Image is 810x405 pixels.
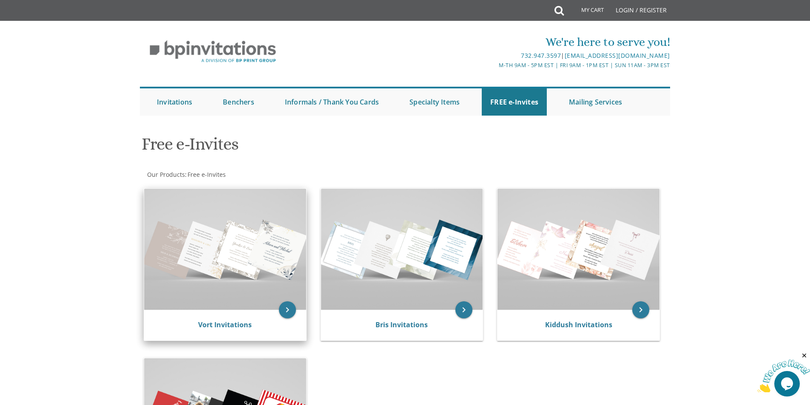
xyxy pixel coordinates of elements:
[142,135,489,160] h1: Free e-Invites
[198,320,252,329] a: Vort Invitations
[560,88,631,116] a: Mailing Services
[521,51,561,59] a: 732.947.3597
[146,170,185,178] a: Our Products
[276,88,387,116] a: Informals / Thank You Cards
[140,34,286,69] img: BP Invitation Loft
[148,88,201,116] a: Invitations
[455,301,472,318] a: keyboard_arrow_right
[632,301,649,318] a: keyboard_arrow_right
[565,51,670,59] a: [EMAIL_ADDRESS][DOMAIN_NAME]
[545,320,612,329] a: Kiddush Invitations
[563,1,610,22] a: My Cart
[321,189,483,310] img: Bris Invitations
[317,61,670,70] div: M-Th 9am - 5pm EST | Fri 9am - 1pm EST | Sun 11am - 3pm EST
[482,88,547,116] a: FREE e-Invites
[317,51,670,61] div: |
[279,301,296,318] a: keyboard_arrow_right
[140,170,405,179] div: :
[144,189,306,310] img: Vort Invitations
[497,189,659,310] img: Kiddush Invitations
[214,88,263,116] a: Benchers
[317,34,670,51] div: We're here to serve you!
[375,320,428,329] a: Bris Invitations
[401,88,468,116] a: Specialty Items
[187,170,226,178] a: Free e-Invites
[757,352,810,392] iframe: chat widget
